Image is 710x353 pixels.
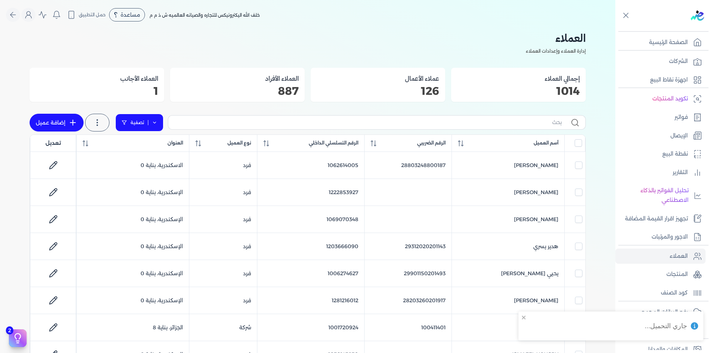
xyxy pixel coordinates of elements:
a: الاجور والمرتبات [615,229,706,245]
td: 28203260201917 [365,287,452,314]
p: الاجور والمرتبات [652,232,688,242]
span: الإسكندرية، بناية 0 [141,243,183,250]
p: 1 [35,86,158,96]
div: مساعدة [109,8,145,21]
span: تعديل [45,139,61,147]
span: فرد [243,270,251,277]
span: فرد [243,243,251,250]
td: 1222853927 [257,179,365,206]
p: تحليل الفواتير بالذكاء الاصطناعي [619,186,689,205]
td: شركة رايا للتوزيع [452,314,564,341]
h3: عملاء الأعمال [317,74,439,83]
a: الصفحة الرئيسية [615,35,706,50]
td: 29312020201143 [365,233,452,260]
span: حمل التطبيق [79,11,106,18]
a: الشركات [615,54,706,69]
span: فرد [243,297,251,304]
p: تجهيز اقرار القيمة المضافة [625,214,688,224]
td: [PERSON_NAME] [452,179,564,206]
a: العملاء [615,249,706,264]
p: العملاء [670,252,688,261]
p: 1014 [457,86,580,96]
span: العنوان [168,140,183,146]
span: شركة [239,324,251,331]
p: التقارير [673,168,688,177]
td: 29901150201493 [365,260,452,287]
p: 887 [176,86,299,96]
p: فواتير [674,113,688,122]
span: فرد [243,216,251,223]
td: 1006274627 [257,260,365,287]
span: الإسكندرية، بناية 0 [141,270,183,277]
td: يحيي [PERSON_NAME] [452,260,564,287]
span: خلف الله اليكترونيكس للتجاره والصيانه العالميه ش ذ م م [149,12,260,18]
a: تكويد المنتجات [615,91,706,107]
span: فرد [243,162,251,169]
td: هدير يسري [452,233,564,260]
td: 1281216012 [257,287,365,314]
p: 126 [317,86,439,96]
p: الإيصال [670,131,688,141]
td: 1069070348 [257,206,365,233]
span: الإسكندرية، بناية 0 [141,216,183,223]
p: إدارة العملاء وإعدادات العملاء [30,46,586,56]
span: فرد [243,189,251,196]
a: فواتير [615,110,706,125]
td: 1203666090 [257,233,365,260]
p: المنتجات [666,270,688,279]
h3: العملاء الأفراد [176,74,299,83]
p: تكويد المنتجات [652,94,688,104]
input: بحث [174,119,562,126]
div: جاري التحميل... [645,321,687,331]
span: الاسكندرية، بناية 0 [141,162,183,169]
span: الرقم الضريبي [417,140,446,146]
a: اجهزة نقاط البيع [615,72,706,88]
span: أسم العميل [534,140,558,146]
td: 1062614005 [257,152,365,179]
td: 100411401 [365,314,452,341]
td: [PERSON_NAME] [452,206,564,233]
button: حمل التطبيق [65,9,108,21]
a: تحليل الفواتير بالذكاء الاصطناعي [615,183,706,208]
a: رفع البيانات المجمع [615,304,706,320]
a: المنتجات [615,267,706,282]
p: رفع البيانات المجمع [641,307,688,317]
a: كود الصنف [615,285,706,301]
td: [PERSON_NAME] [452,152,564,179]
p: الشركات [669,57,688,66]
a: التقارير [615,165,706,180]
img: logo [691,10,704,21]
td: 28803248800187 [365,152,452,179]
p: الصفحة الرئيسية [649,38,688,47]
span: نوع العميل [227,140,251,146]
td: 1001720924 [257,314,365,341]
td: [PERSON_NAME] [452,287,564,314]
a: تجهيز اقرار القيمة المضافة [615,211,706,227]
h3: إجمالي العملاء [457,74,580,83]
span: الجزائر، بناية 8 [153,324,183,331]
span: 2 [6,326,13,334]
span: الإسكندرية، بناية 0 [141,189,183,196]
p: اجهزة نقاط البيع [650,75,688,85]
a: الإيصال [615,128,706,144]
a: تصفية [115,114,163,131]
span: الإسكندرية، بناية 0 [141,297,183,304]
a: إضافة عميل [30,114,84,131]
p: كود الصنف [661,288,688,298]
h2: العملاء [30,30,586,46]
span: مساعدة [121,12,140,17]
h3: العملاء الأجانب [35,74,158,83]
button: close [521,314,527,320]
button: 2 [9,329,27,347]
p: نقطة البيع [662,149,688,159]
a: نقطة البيع [615,146,706,162]
span: الرقم التسلسلي الداخلي [309,140,358,146]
